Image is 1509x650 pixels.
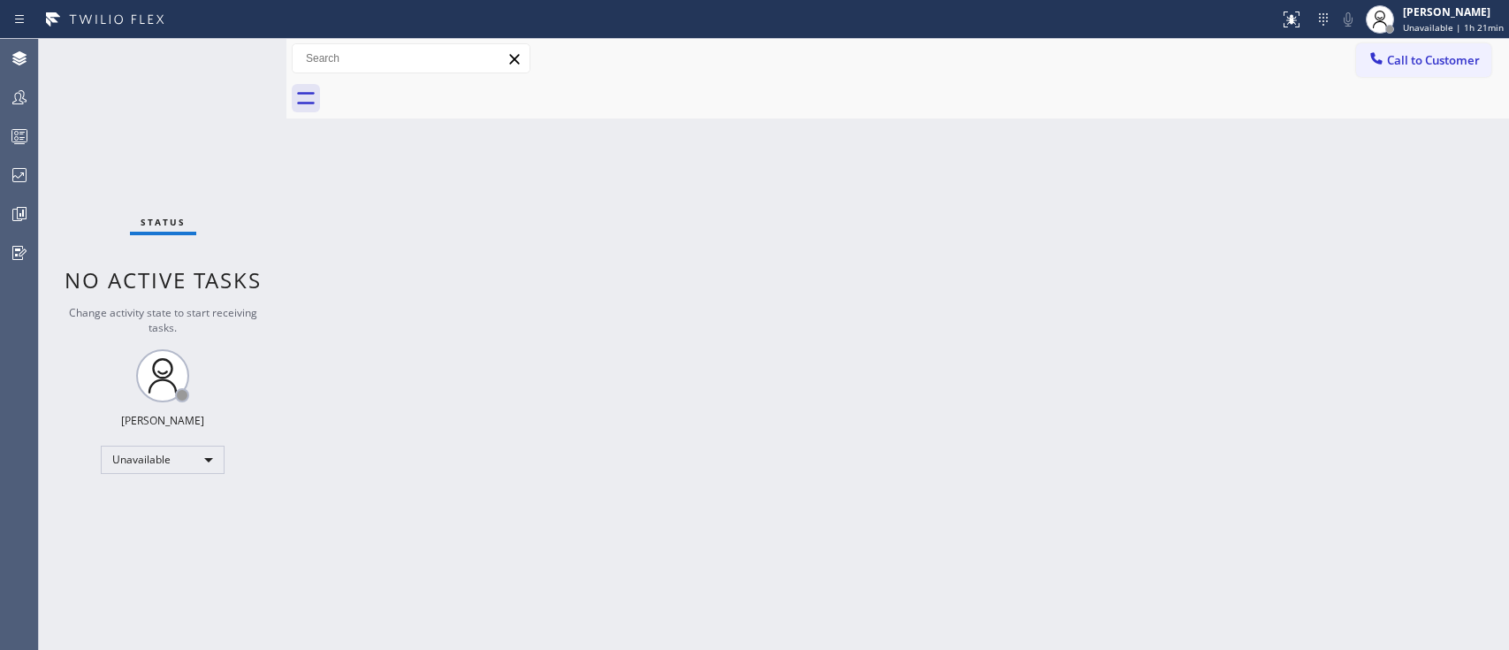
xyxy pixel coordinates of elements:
button: Call to Customer [1356,43,1491,77]
div: [PERSON_NAME] [1403,4,1504,19]
span: Status [141,216,186,228]
input: Search [293,44,530,73]
span: Call to Customer [1387,52,1480,68]
button: Mute [1336,7,1360,32]
span: Unavailable | 1h 21min [1403,21,1504,34]
span: Change activity state to start receiving tasks. [69,305,257,335]
div: [PERSON_NAME] [121,413,204,428]
div: Unavailable [101,446,225,474]
span: No active tasks [65,265,262,294]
